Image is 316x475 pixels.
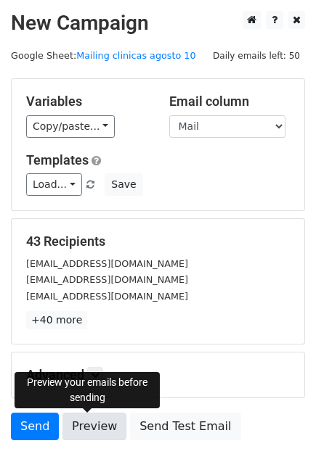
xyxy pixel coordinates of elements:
[11,11,305,36] h2: New Campaign
[26,152,89,168] a: Templates
[62,413,126,440] a: Preview
[26,234,290,249] h5: 43 Recipients
[26,173,82,196] a: Load...
[26,115,115,138] a: Copy/paste...
[105,173,142,196] button: Save
[76,50,195,61] a: Mailing clinicas agosto 10
[15,372,160,408] div: Preview your emails before sending
[26,258,188,269] small: [EMAIL_ADDRESS][DOMAIN_NAME]
[243,405,316,475] iframe: Chat Widget
[26,311,87,329] a: +40 more
[208,48,305,64] span: Daily emails left: 50
[11,413,59,440] a: Send
[243,405,316,475] div: Widget de chat
[11,50,196,61] small: Google Sheet:
[26,291,188,302] small: [EMAIL_ADDRESS][DOMAIN_NAME]
[208,50,305,61] a: Daily emails left: 50
[26,274,188,285] small: [EMAIL_ADDRESS][DOMAIN_NAME]
[130,413,240,440] a: Send Test Email
[26,94,147,110] h5: Variables
[169,94,291,110] h5: Email column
